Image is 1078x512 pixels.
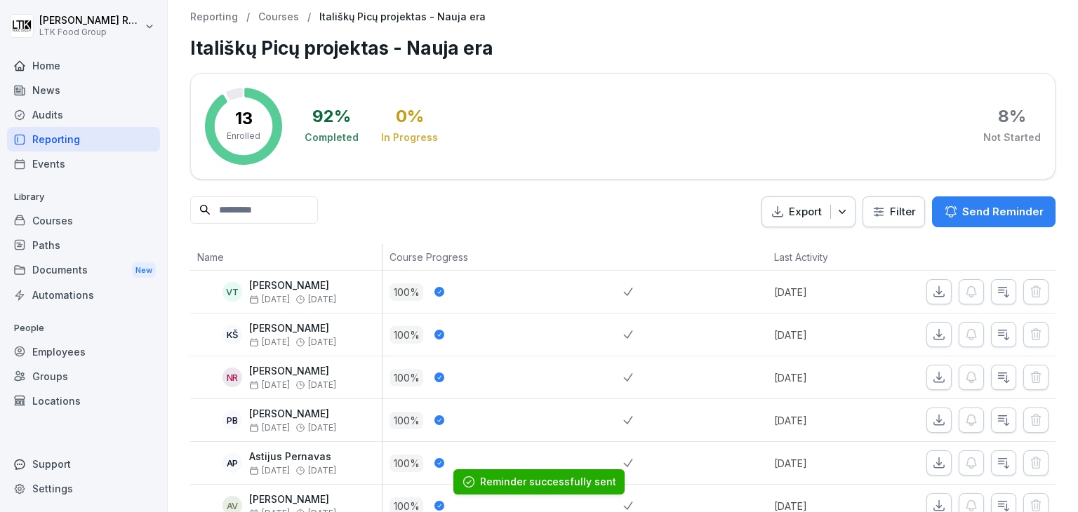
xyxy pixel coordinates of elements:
button: Send Reminder [932,196,1056,227]
p: Course Progress [390,250,616,264]
div: Completed [305,130,359,144]
p: [PERSON_NAME] [249,494,336,506]
p: LTK Food Group [39,27,142,37]
div: In Progress [381,130,438,144]
button: Filter [863,197,924,227]
a: Employees [7,339,160,364]
p: / [307,11,311,23]
a: Groups [7,364,160,389]
p: People [7,317,160,339]
div: NR [222,368,242,387]
span: [DATE] [249,295,290,304]
a: News [7,78,160,102]
div: PB [222,410,242,430]
span: [DATE] [308,423,336,433]
p: Library [7,186,160,208]
div: AP [222,453,242,473]
p: Send Reminder [962,204,1044,220]
p: Itališkų Picų projektas - Nauja era [319,11,486,23]
div: 92 % [312,108,351,125]
button: Export [761,196,856,228]
p: 100 % [390,283,423,301]
h1: Itališkų Picų projektas - Nauja era [190,34,1056,62]
p: 100 % [390,412,423,429]
p: Astijus Pernavas [249,451,336,463]
p: [DATE] [774,370,887,385]
div: KŠ [222,325,242,344]
span: [DATE] [308,337,336,347]
p: Last Activity [774,250,880,264]
p: [DATE] [774,413,887,428]
span: [DATE] [308,466,336,476]
p: [PERSON_NAME] [249,323,336,335]
span: [DATE] [249,423,290,433]
p: [PERSON_NAME] [249,408,336,420]
a: Paths [7,233,160,257]
div: Filter [872,205,916,219]
p: [DATE] [774,285,887,299]
p: [PERSON_NAME] [249,365,336,377]
a: Audits [7,102,160,127]
p: [DATE] [774,328,887,342]
a: Reporting [7,127,160,151]
div: VT [222,282,242,302]
span: [DATE] [249,466,290,476]
div: Not Started [983,130,1041,144]
p: Enrolled [227,130,260,142]
p: 100 % [390,369,423,386]
p: [PERSON_NAME] Račkauskaitė [39,15,142,27]
p: 13 [235,110,253,127]
a: Settings [7,476,160,501]
a: Courses [258,11,299,23]
a: Automations [7,283,160,307]
span: [DATE] [249,337,290,347]
div: Reminder successfully sent [480,475,616,489]
p: Name [197,250,375,264]
span: [DATE] [249,380,290,390]
a: Locations [7,389,160,413]
p: / [246,11,250,23]
p: 100 % [390,326,423,344]
a: Home [7,53,160,78]
p: 100 % [390,454,423,472]
p: [DATE] [774,456,887,471]
div: 8 % [998,108,1026,125]
div: New [132,262,156,278]
p: Export [789,204,822,220]
span: [DATE] [308,380,336,390]
a: DocumentsNew [7,257,160,283]
a: Events [7,151,160,176]
p: [PERSON_NAME] [249,280,336,292]
span: [DATE] [308,295,336,304]
a: Reporting [190,11,238,23]
div: Support [7,452,160,476]
div: Documents [7,257,160,283]
a: Courses [7,208,160,233]
div: 0 % [396,108,424,125]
